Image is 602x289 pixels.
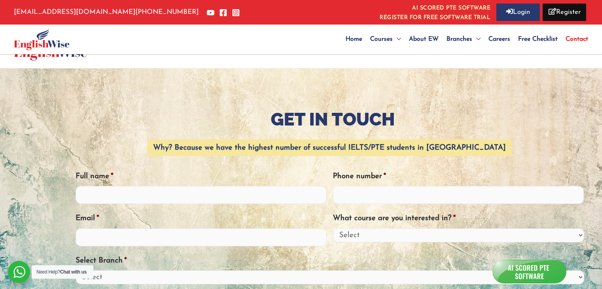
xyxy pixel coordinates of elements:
a: Facebook [219,9,227,17]
p: [PHONE_NUMBER] [14,6,199,18]
img: English Wise [14,29,70,50]
span: Home [346,36,362,42]
label: Select Branch [76,256,127,266]
h1: Get in Touch [76,108,591,131]
mark: Why? Because we have the highest number of successful IELTS/PTE students in [GEOGRAPHIC_DATA] [147,139,512,156]
a: Careers [484,25,514,53]
a: Contact [562,25,588,53]
span: Contact [566,36,588,42]
label: Email [76,214,99,224]
a: AI SCORED PTE SOFTWAREREGISTER FOR FREE SOFTWARE TRIAL [380,4,490,21]
a: Courses [366,25,405,53]
label: Phone number [333,172,386,182]
a: Register [543,4,586,21]
a: Home [342,25,366,53]
i: AI SCORED PTE SOFTWARE [380,4,490,13]
label: Full name [76,172,113,182]
span: Free Checklist [518,36,558,42]
span: Careers [488,36,510,42]
a: Instagram [232,9,240,17]
a: [EMAIL_ADDRESS][DOMAIN_NAME] [14,9,135,15]
span: Branches [446,36,472,42]
span: Need Help? [36,269,87,275]
strong: Chat with us [60,269,87,275]
a: YouTube [207,9,215,17]
span: Courses [370,36,393,42]
img: icon_a.png [494,260,565,283]
a: Login [496,4,540,21]
span: About EW [409,36,439,42]
a: Free Checklist [514,25,562,53]
nav: Site Navigation [342,25,588,53]
a: Branches [442,25,484,53]
a: About EW [405,25,442,53]
label: What course are you interested in? [333,214,456,224]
